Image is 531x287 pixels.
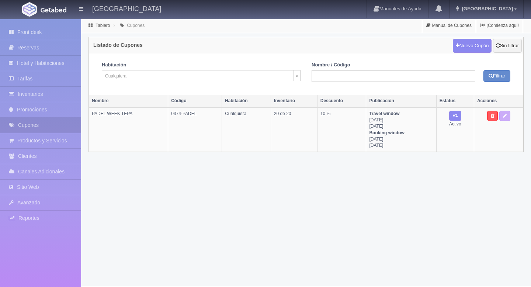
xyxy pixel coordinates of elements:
strong: Booking window [369,130,404,135]
div: [DATE] [369,136,433,142]
a: Cualquiera [102,70,301,81]
div: [DATE] [369,123,433,129]
th: Acciones [474,95,523,107]
a: Manual de Cupones [422,18,476,33]
td: 20 de 20 [271,107,317,152]
label: Habitación [102,62,126,69]
a: Nuevo Cupón [453,39,492,53]
span: [GEOGRAPHIC_DATA] [460,6,513,11]
th: Publicación [366,95,436,107]
a: ¡Comienza aquí! [476,18,523,33]
th: Nombre [89,95,168,107]
td: Activo [436,107,474,152]
h4: [GEOGRAPHIC_DATA] [92,4,161,13]
td: Cualquiera [222,107,271,152]
span: Cualquiera [105,70,291,82]
div: 10 % [320,111,363,117]
td: 0374-PADEL [168,107,222,152]
th: Habitación [222,95,271,107]
th: Inventario [271,95,317,107]
h4: Listado de Cupones [93,42,143,48]
th: Descuento [317,95,366,107]
a: Tablero [96,23,110,28]
button: Filtrar [483,70,510,82]
a: Cupones [127,23,145,28]
th: Código [168,95,222,107]
strong: Travel window [369,111,399,116]
img: Getabed [41,7,66,13]
div: [DATE] [369,142,433,149]
th: Estatus [436,95,474,107]
img: Getabed [22,2,37,17]
div: [DATE] [369,117,433,123]
label: Nombre / Código [312,62,350,69]
td: PADEL WEEK TEPA [89,107,168,152]
a: Sin filtrar [493,39,522,53]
